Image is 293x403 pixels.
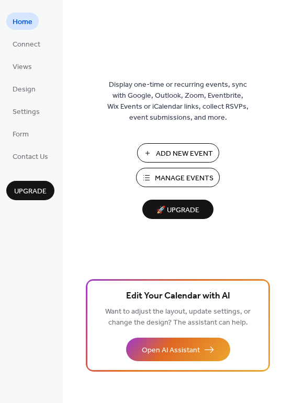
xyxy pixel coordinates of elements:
a: Connect [6,35,47,52]
span: Home [13,17,32,28]
span: Want to adjust the layout, update settings, or change the design? The assistant can help. [105,305,251,330]
a: Views [6,57,38,75]
span: 🚀 Upgrade [149,203,207,217]
span: Open AI Assistant [142,345,200,356]
button: Add New Event [137,143,219,163]
span: Edit Your Calendar with AI [126,289,230,304]
button: Upgrade [6,181,54,200]
span: Form [13,129,29,140]
a: Settings [6,102,46,120]
span: Display one-time or recurring events, sync with Google, Outlook, Zoom, Eventbrite, Wix Events or ... [107,79,249,123]
span: Upgrade [14,186,47,197]
a: Design [6,80,42,97]
span: Add New Event [156,148,213,159]
span: Manage Events [155,173,213,184]
button: Open AI Assistant [126,338,230,361]
span: Settings [13,107,40,118]
span: Connect [13,39,40,50]
a: Home [6,13,39,30]
span: Design [13,84,36,95]
span: Contact Us [13,152,48,163]
button: Manage Events [136,168,220,187]
a: Form [6,125,35,142]
button: 🚀 Upgrade [142,200,213,219]
a: Contact Us [6,147,54,165]
span: Views [13,62,32,73]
